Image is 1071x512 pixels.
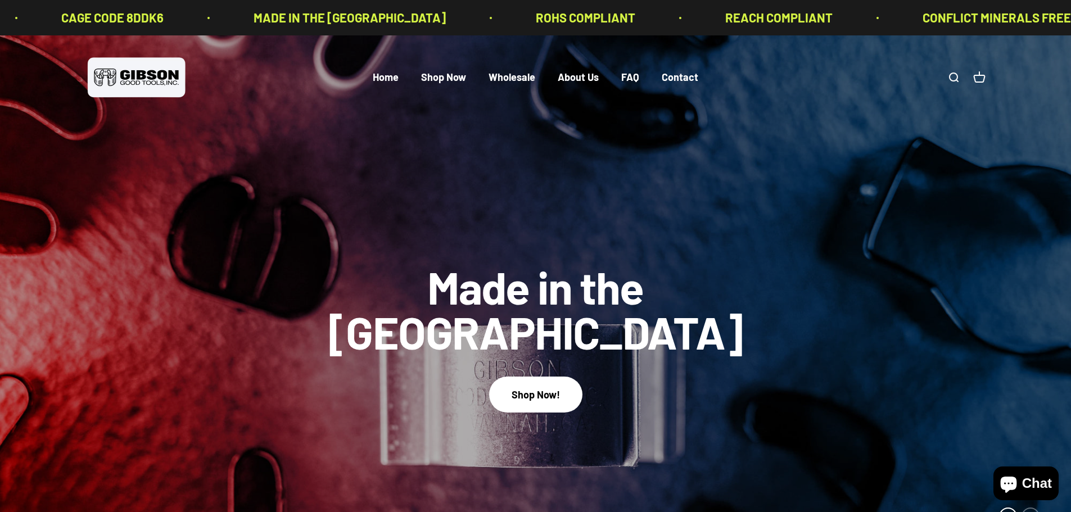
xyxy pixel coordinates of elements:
[60,8,162,28] p: CAGE CODE 8DDK6
[621,71,639,84] a: FAQ
[662,71,698,84] a: Contact
[373,71,399,84] a: Home
[317,305,755,359] split-lines: Made in the [GEOGRAPHIC_DATA]
[724,8,832,28] p: REACH COMPLIANT
[558,71,599,84] a: About Us
[990,466,1062,503] inbox-online-store-chat: Shopify online store chat
[489,377,582,412] button: Shop Now!
[489,71,535,84] a: Wholesale
[535,8,634,28] p: ROHS COMPLIANT
[421,71,466,84] a: Shop Now
[512,387,560,403] div: Shop Now!
[921,8,1070,28] p: CONFLICT MINERALS FREE
[252,8,445,28] p: MADE IN THE [GEOGRAPHIC_DATA]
